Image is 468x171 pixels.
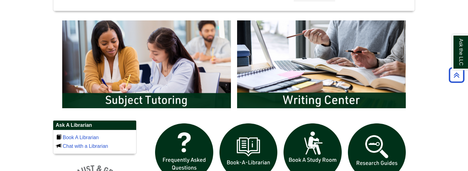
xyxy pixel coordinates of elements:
[63,143,108,149] a: Chat with a Librarian
[234,17,409,111] img: Writing Center Information
[59,17,234,111] img: Subject Tutoring Information
[447,71,466,79] a: Back to Top
[59,17,409,114] div: slideshow
[63,135,99,140] a: Book A Librarian
[53,121,136,130] h2: Ask A Librarian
